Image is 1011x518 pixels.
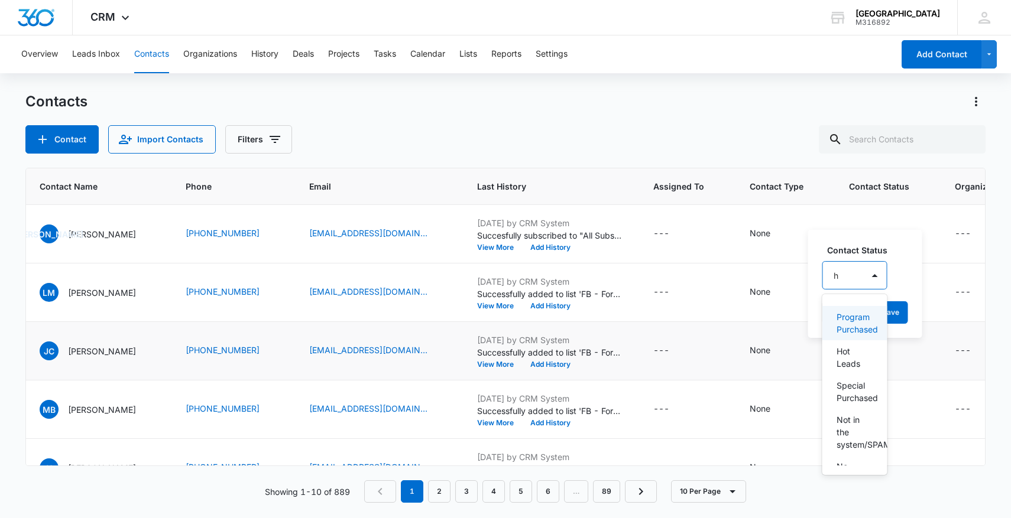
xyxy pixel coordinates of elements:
span: LM [40,283,59,302]
button: Import Contacts [108,125,216,154]
span: Organization [955,180,1008,193]
span: Assigned To [653,180,704,193]
button: Overview [21,35,58,73]
p: [PERSON_NAME] [68,286,136,299]
span: Contact Name [40,180,140,193]
button: Tasks [374,35,396,73]
p: [PERSON_NAME] [68,345,136,357]
span: JS [40,458,59,477]
button: Deals [293,35,314,73]
button: View More [477,419,522,426]
button: Lists [459,35,477,73]
div: account id [856,18,940,27]
div: Phone - +17605082688 - Select to Edit Field [186,227,281,241]
button: Add History [522,302,579,310]
button: View More [477,361,522,368]
a: [PHONE_NUMBER] [186,402,260,415]
div: Organization - - Select to Edit Field [955,344,992,358]
div: None [750,461,770,473]
span: Last History [477,180,608,193]
p: [DATE] by CRM System [477,392,625,405]
div: Organization - - Select to Edit Field [955,461,992,475]
div: Contact Name - Jaynele Smith - Select to Edit Field [40,458,157,477]
div: Contact Name - Myisha Bell - Select to Edit Field [40,400,157,419]
a: Next Page [625,480,657,503]
button: 10 Per Page [671,480,746,503]
input: Search Contacts [819,125,986,154]
div: Contact Name - Lisa Mendivil - Select to Edit Field [40,283,157,302]
button: Leads Inbox [72,35,120,73]
div: Email - lisarahrahlove@gmail.com - Select to Edit Field [309,285,449,299]
div: --- [653,344,669,358]
div: Contact Name - Jenny Christie - Select to Edit Field [40,341,157,360]
div: Email - myelove74@gmail.com - Select to Edit Field [309,402,449,416]
div: Organization - - Select to Edit Field [955,402,992,416]
p: Successfully added to list 'FB - Form Updated 7/2025'. [477,405,625,417]
a: [PHONE_NUMBER] [186,227,260,239]
a: [EMAIL_ADDRESS][DOMAIN_NAME] [309,461,427,473]
p: Program Purchased [837,311,871,335]
div: --- [653,402,669,416]
div: Email - jlcdeco@verizon.com - Select to Edit Field [309,344,449,358]
span: JC [40,341,59,360]
a: Page 4 [482,480,505,503]
a: [PHONE_NUMBER] [186,461,260,473]
div: None [750,402,770,415]
button: Add History [522,244,579,251]
div: Assigned To - - Select to Edit Field [653,461,691,475]
button: Settings [536,35,568,73]
p: Successfully added to list 'FB - Form Updated 7/2025'. [477,288,625,300]
a: [EMAIL_ADDRESS][DOMAIN_NAME] [309,402,427,415]
button: Actions [967,92,986,111]
div: --- [653,227,669,241]
a: Page 2 [428,480,451,503]
p: Showing 1-10 of 889 [265,486,350,498]
div: Phone - +12196286717 - Select to Edit Field [186,461,281,475]
a: [EMAIL_ADDRESS][DOMAIN_NAME] [309,344,427,356]
div: Phone - +19517564408 - Select to Edit Field [186,402,281,416]
div: Phone - +17609129981 - Select to Edit Field [186,344,281,358]
button: Projects [328,35,359,73]
div: Contact Status - Hot Leads - Select to Edit Field [849,227,910,241]
div: None [750,285,770,298]
p: Succesfully subscribed to "All Subscribers". [477,229,625,242]
p: [DATE] by CRM System [477,275,625,288]
button: Filters [225,125,292,154]
button: Contacts [134,35,169,73]
a: [PHONE_NUMBER] [186,344,260,356]
em: 1 [401,480,423,503]
button: Add Contact [25,125,99,154]
div: Hot Leads [849,227,889,239]
button: Add Contact [902,40,981,69]
div: Email - alexanderjolene3@gmail.com - Select to Edit Field [309,227,449,241]
button: Add History [522,419,579,426]
div: --- [955,461,971,475]
span: [PERSON_NAME] [40,224,59,243]
div: Contact Type - None - Select to Edit Field [750,461,792,475]
div: Contact Type - None - Select to Edit Field [750,402,792,416]
h1: Contacts [25,93,88,110]
div: --- [653,285,669,299]
div: Organization - - Select to Edit Field [955,285,992,299]
div: --- [955,227,971,241]
button: History [251,35,278,73]
a: Page 89 [593,480,620,503]
p: [DATE] by CRM System [477,334,625,346]
span: MB [40,400,59,419]
p: [PERSON_NAME] [68,462,136,474]
a: Page 5 [510,480,532,503]
p: [DATE] by CRM System [477,217,625,229]
span: Contact Status [849,180,909,193]
div: --- [955,344,971,358]
div: Phone - +19095015253 - Select to Edit Field [186,285,281,299]
p: [PERSON_NAME] [68,228,136,240]
a: Page 6 [537,480,559,503]
div: Contact Name - Jolene Alexander - Select to Edit Field [40,224,157,243]
a: Page 3 [455,480,478,503]
p: No Show [837,460,871,485]
div: --- [653,461,669,475]
div: --- [955,402,971,416]
nav: Pagination [364,480,657,503]
div: Assigned To - - Select to Edit Field [653,285,691,299]
button: View More [477,302,522,310]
